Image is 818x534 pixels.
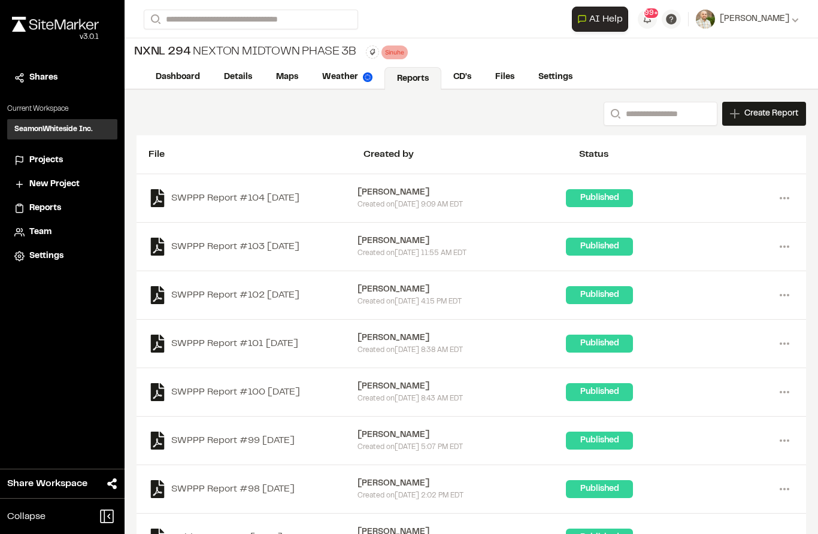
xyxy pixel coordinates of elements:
a: Dashboard [144,66,212,89]
img: User [696,10,715,29]
div: Published [566,335,633,353]
a: Projects [14,154,110,167]
a: Team [14,226,110,239]
a: SWPPP Report #103 [DATE] [149,238,358,256]
span: AI Help [589,12,623,26]
a: SWPPP Report #104 [DATE] [149,189,358,207]
button: 99+ [638,10,657,29]
div: Created on [DATE] 8:43 AM EDT [358,393,566,404]
a: SWPPP Report #99 [DATE] [149,432,358,450]
div: Published [566,383,633,401]
span: Reports [29,202,61,215]
p: Current Workspace [7,104,117,114]
span: 99+ [644,8,658,19]
div: Published [566,480,633,498]
div: Published [566,286,633,304]
div: [PERSON_NAME] [358,477,566,490]
div: Open AI Assistant [572,7,633,32]
img: precipai.png [363,72,372,82]
h3: SeamonWhiteside Inc. [14,124,93,135]
div: [PERSON_NAME] [358,380,566,393]
div: Created on [DATE] 5:07 PM EDT [358,442,566,453]
a: Reports [384,67,441,90]
span: Share Workspace [7,477,87,491]
a: Details [212,66,264,89]
a: SWPPP Report #101 [DATE] [149,335,358,353]
div: Created by [363,147,578,162]
div: Status [579,147,794,162]
span: Team [29,226,51,239]
div: [PERSON_NAME] [358,332,566,345]
div: Published [566,238,633,256]
button: Search [604,102,625,126]
a: CD's [441,66,483,89]
div: Created on [DATE] 2:02 PM EDT [358,490,566,501]
img: rebrand.png [12,17,99,32]
span: NXNL 294 [134,43,190,61]
div: Oh geez...please don't... [12,32,99,43]
div: File [149,147,363,162]
span: [PERSON_NAME] [720,13,789,26]
div: Created on [DATE] 4:15 PM EDT [358,296,566,307]
a: SWPPP Report #102 [DATE] [149,286,358,304]
div: Nexton Midtown Phase 3B [134,43,356,61]
span: Settings [29,250,63,263]
div: Published [566,189,633,207]
a: Shares [14,71,110,84]
a: Weather [310,66,384,89]
div: Published [566,432,633,450]
a: Reports [14,202,110,215]
button: Open AI Assistant [572,7,628,32]
a: New Project [14,178,110,191]
span: Shares [29,71,57,84]
button: Edit Tags [366,45,379,59]
a: Maps [264,66,310,89]
div: Sinuhe [381,45,408,59]
div: [PERSON_NAME] [358,283,566,296]
span: Projects [29,154,63,167]
a: Files [483,66,526,89]
div: Created on [DATE] 9:09 AM EDT [358,199,566,210]
div: [PERSON_NAME] [358,235,566,248]
a: Settings [14,250,110,263]
span: Collapse [7,509,46,524]
button: [PERSON_NAME] [696,10,799,29]
a: Settings [526,66,584,89]
span: Create Report [744,107,798,120]
div: [PERSON_NAME] [358,186,566,199]
span: New Project [29,178,80,191]
div: Created on [DATE] 8:38 AM EDT [358,345,566,356]
button: Search [144,10,165,29]
a: SWPPP Report #100 [DATE] [149,383,358,401]
a: SWPPP Report #98 [DATE] [149,480,358,498]
div: Created on [DATE] 11:55 AM EDT [358,248,566,259]
div: [PERSON_NAME] [358,429,566,442]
